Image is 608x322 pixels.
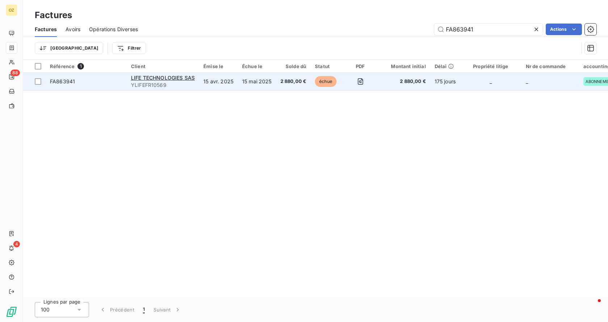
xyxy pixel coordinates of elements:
[89,26,138,33] span: Opérations Diverses
[238,73,276,90] td: 15 mai 2025
[242,63,272,69] div: Échue le
[199,73,238,90] td: 15 avr. 2025
[50,63,75,69] span: Référence
[10,70,20,76] span: 88
[382,63,426,69] div: Montant initial
[131,63,195,69] div: Client
[435,63,456,69] div: Délai
[50,78,75,84] span: FA863941
[77,63,84,70] span: 1
[95,302,139,317] button: Précédent
[139,302,149,317] button: 1
[149,302,186,317] button: Suivant
[464,63,517,69] div: Propriété litige
[35,42,103,54] button: [GEOGRAPHIC_DATA]
[526,78,528,84] span: _
[347,63,373,69] div: PDF
[203,63,233,69] div: Émise le
[6,4,17,16] div: OZ
[13,241,20,247] span: 4
[131,81,195,89] span: YLIFEFR10569
[41,306,50,313] span: 100
[315,63,338,69] div: Statut
[280,78,307,85] span: 2 880,00 €
[430,73,460,90] td: 175 jours
[434,24,543,35] input: Rechercher
[131,75,195,81] span: LIFE TECHNOLOGIES SAS
[546,24,582,35] button: Actions
[35,26,57,33] span: Factures
[490,78,492,84] span: _
[66,26,80,33] span: Avoirs
[583,297,601,315] iframe: Intercom live chat
[315,76,337,87] span: échue
[382,78,426,85] span: 2 880,00 €
[526,63,575,69] div: Nr de commande
[6,306,17,318] img: Logo LeanPay
[143,306,145,313] span: 1
[280,63,307,69] div: Solde dû
[112,42,145,54] button: Filtrer
[35,9,72,22] h3: Factures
